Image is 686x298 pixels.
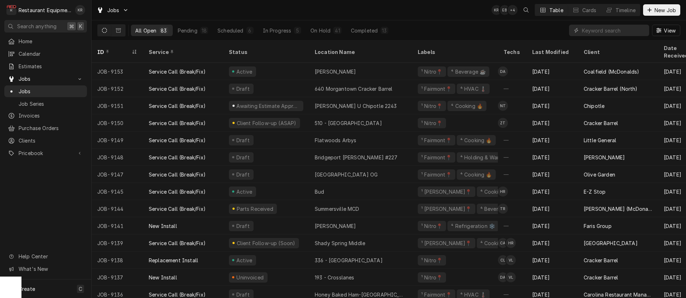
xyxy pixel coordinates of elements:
span: Home [19,38,83,45]
div: ⁴ Beverage ☕ [480,205,516,213]
div: R [6,5,16,15]
div: Hunter Ralston's Avatar [498,187,508,197]
div: ¹ Nitro📍 [421,274,443,281]
div: ⁴ Cooking 🔥 [480,239,513,247]
div: ID [97,48,130,56]
span: New Job [653,6,677,14]
div: [DATE] [526,114,578,131]
div: JOB-9144 [92,200,143,217]
div: Chuck Almond's Avatar [498,238,508,248]
span: Invoices [19,112,83,119]
div: Dakota Arthur's Avatar [498,66,508,76]
div: Service Call (Break/Fix) [149,85,206,93]
div: [PERSON_NAME] (McDonalds Group) [584,205,652,213]
a: Go to Help Center [4,250,87,262]
div: Draft [235,154,251,161]
div: E-Z Stop [584,188,606,195]
div: JOB-9138 [92,252,143,269]
div: Service Call (Break/Fix) [149,102,206,110]
div: ⁴ Beverage ☕ [450,68,486,75]
span: ⌘ [69,23,74,30]
div: [DATE] [526,166,578,183]
div: CL [498,255,508,265]
div: Olive Garden [584,171,615,178]
span: Purchase Orders [19,124,83,132]
a: Clients [4,135,87,146]
div: JOB-9153 [92,63,143,80]
div: Cards [582,6,597,14]
div: Thomas Ross's Avatar [498,204,508,214]
div: Last Modified [532,48,571,56]
div: DA [498,272,508,282]
div: Kelli Robinette's Avatar [491,5,501,15]
div: Draft [235,171,251,178]
div: In Progress [263,27,291,34]
div: Restaurant Equipment Diagnostics [19,6,71,14]
div: [DATE] [526,97,578,114]
div: JOB-9152 [92,80,143,97]
div: Service [149,48,216,56]
div: Flatwoods Arbys [315,136,356,144]
div: New Install [149,222,177,230]
div: Timeline [616,6,636,14]
div: ⁴ Holding & Warming ♨️ [460,154,519,161]
div: Service Call (Break/Fix) [149,68,206,75]
div: Draft [235,136,251,144]
input: Keyword search [582,25,646,36]
span: Jobs [19,75,73,83]
span: C [79,285,82,293]
div: ¹ Fairmont📍 [421,85,452,93]
div: Bud [315,188,324,195]
a: Estimates [4,60,87,72]
div: Cole Livingston's Avatar [498,255,508,265]
div: ¹ [PERSON_NAME]📍 [421,239,472,247]
div: ZT [498,118,508,128]
div: CA [498,238,508,248]
div: ¹ Nitro📍 [421,119,443,127]
div: [DATE] [526,200,578,217]
div: Scheduled [217,27,243,34]
div: Service Call (Break/Fix) [149,171,206,178]
div: Restaurant Equipment Diagnostics's Avatar [6,5,16,15]
div: ¹ Nitro📍 [421,68,443,75]
span: Create [19,286,35,292]
div: [PERSON_NAME] [315,68,356,75]
div: Active [235,257,253,264]
span: View [662,27,677,34]
div: 193 - Crosslanes [315,274,354,281]
div: [PERSON_NAME] [584,154,625,161]
div: 41 [335,27,340,34]
div: Completed [351,27,378,34]
div: JOB-9149 [92,131,143,149]
div: JOB-9147 [92,166,143,183]
div: [GEOGRAPHIC_DATA] [584,239,638,247]
div: Client Follow-up (ASAP) [236,119,297,127]
div: Draft [235,85,251,93]
div: 6 [248,27,252,34]
div: Kelli Robinette's Avatar [75,5,85,15]
div: Active [235,68,253,75]
div: Cracker Barrel (North) [584,85,638,93]
div: — [498,131,526,149]
div: Van Lucas's Avatar [506,272,516,282]
div: Client Follow-up (Soon) [236,239,296,247]
button: Search anything⌘K [4,20,87,33]
span: What's New [19,265,83,273]
div: 640 Morgantown Cracker Barrel [315,85,393,93]
div: Client [584,48,651,56]
div: Summersville MCD [315,205,359,213]
div: ¹ Fairmont📍 [421,136,452,144]
div: NT [498,101,508,111]
span: Clients [19,137,83,144]
div: TR [498,204,508,214]
div: 13 [382,27,387,34]
div: Bridgeport [PERSON_NAME] #227 [315,154,398,161]
div: New Install [149,274,177,281]
div: JOB-9137 [92,269,143,286]
a: Calendar [4,48,87,60]
span: Pricebook [19,149,73,157]
div: ⁴ Cooking 🔥 [480,188,513,195]
div: Parts Received [236,205,274,213]
div: Faris Group [584,222,612,230]
div: HR [498,187,508,197]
